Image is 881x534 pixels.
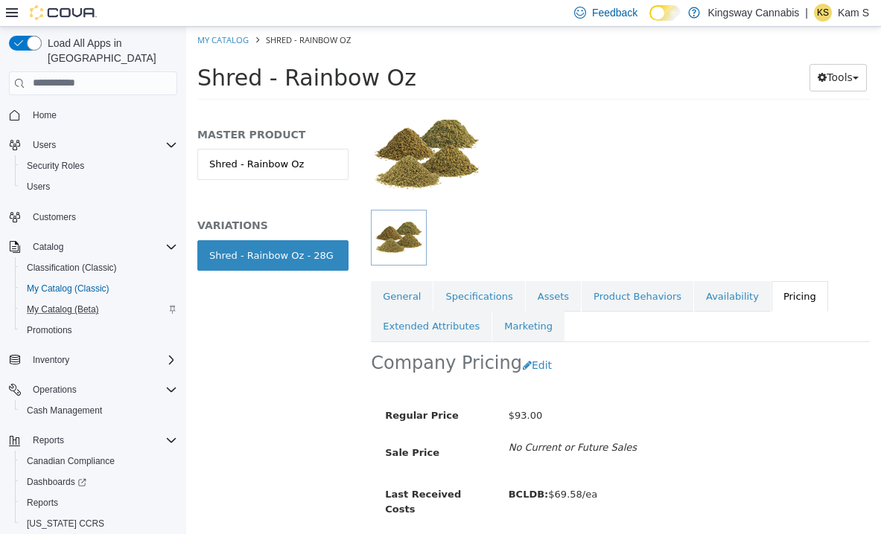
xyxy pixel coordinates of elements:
[11,192,162,205] h5: VARIATIONS
[33,109,57,121] span: Home
[11,38,230,64] span: Shred - Rainbow Oz
[27,431,70,449] button: Reports
[27,324,72,336] span: Promotions
[3,350,183,370] button: Inventory
[15,257,183,278] button: Classification (Classic)
[336,325,374,353] button: Edit
[27,238,69,256] button: Catalog
[27,303,99,315] span: My Catalog (Beta)
[27,238,177,256] span: Catalog
[3,104,183,126] button: Home
[623,37,681,65] button: Tools
[3,430,183,451] button: Reports
[15,278,183,299] button: My Catalog (Classic)
[21,259,177,277] span: Classification (Classic)
[15,176,183,197] button: Users
[15,451,183,472] button: Canadian Compliance
[21,515,177,533] span: Washington CCRS
[395,254,507,286] a: Product Behaviors
[185,254,247,286] a: General
[199,420,253,431] span: Sale Price
[27,262,117,274] span: Classification (Classic)
[27,283,109,295] span: My Catalog (Classic)
[15,400,183,421] button: Cash Management
[33,384,77,396] span: Operations
[33,139,56,151] span: Users
[33,434,64,446] span: Reports
[21,452,177,470] span: Canadian Compliance
[27,106,177,124] span: Home
[27,455,115,467] span: Canadian Compliance
[508,254,585,286] a: Availability
[21,494,177,512] span: Reports
[11,101,162,115] h5: MASTER PRODUCT
[21,452,121,470] a: Canadian Compliance
[21,473,177,491] span: Dashboards
[805,4,808,22] p: |
[21,300,177,318] span: My Catalog (Beta)
[21,321,177,339] span: Promotions
[707,4,799,22] p: Kingsway Cannabis
[80,7,165,19] span: Shred - Rainbow Oz
[11,122,162,153] a: Shred - Rainbow Oz
[23,222,147,237] div: Shred - Rainbow Oz - 28G
[33,354,69,366] span: Inventory
[27,518,104,530] span: [US_STATE] CCRS
[585,254,642,286] a: Pricing
[306,284,378,315] a: Marketing
[322,415,451,426] i: No Current or Future Sales
[814,4,832,22] div: Kam S
[11,7,63,19] a: My Catalog
[21,321,78,339] a: Promotions
[649,5,681,21] input: Dark Mode
[27,136,177,154] span: Users
[27,381,83,399] button: Operations
[21,402,177,419] span: Cash Management
[30,5,97,20] img: Cova
[15,155,183,176] button: Security Roles
[817,4,829,22] span: KS
[21,300,105,318] a: My Catalog (Beta)
[322,462,411,473] span: $69.58/ea
[3,237,183,257] button: Catalog
[27,497,58,509] span: Reports
[21,494,64,512] a: Reports
[27,431,177,449] span: Reports
[27,208,177,226] span: Customers
[649,21,650,22] span: Dark Mode
[27,160,84,172] span: Security Roles
[21,178,177,196] span: Users
[3,379,183,400] button: Operations
[27,381,177,399] span: Operations
[199,383,272,394] span: Regular Price
[27,136,62,154] button: Users
[247,254,338,286] a: Specifications
[3,206,183,228] button: Customers
[199,462,275,488] span: Last Received Costs
[33,211,76,223] span: Customers
[322,383,357,394] span: $93.00
[592,5,637,20] span: Feedback
[21,280,115,297] a: My Catalog (Classic)
[42,36,177,65] span: Load All Apps in [GEOGRAPHIC_DATA]
[15,472,183,492] a: Dashboards
[185,284,305,315] a: Extended Attributes
[21,157,177,175] span: Security Roles
[838,4,869,22] p: Kam S
[33,241,63,253] span: Catalog
[27,476,86,488] span: Dashboards
[21,178,56,196] a: Users
[27,106,63,124] a: Home
[27,351,177,369] span: Inventory
[15,299,183,320] button: My Catalog (Beta)
[15,513,183,534] button: [US_STATE] CCRS
[21,259,123,277] a: Classification (Classic)
[185,71,296,183] img: 150
[27,405,102,416] span: Cash Management
[15,492,183,513] button: Reports
[185,325,336,348] h2: Company Pricing
[322,462,363,473] b: BCLDB:
[340,254,395,286] a: Assets
[27,208,82,226] a: Customers
[15,320,183,341] button: Promotions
